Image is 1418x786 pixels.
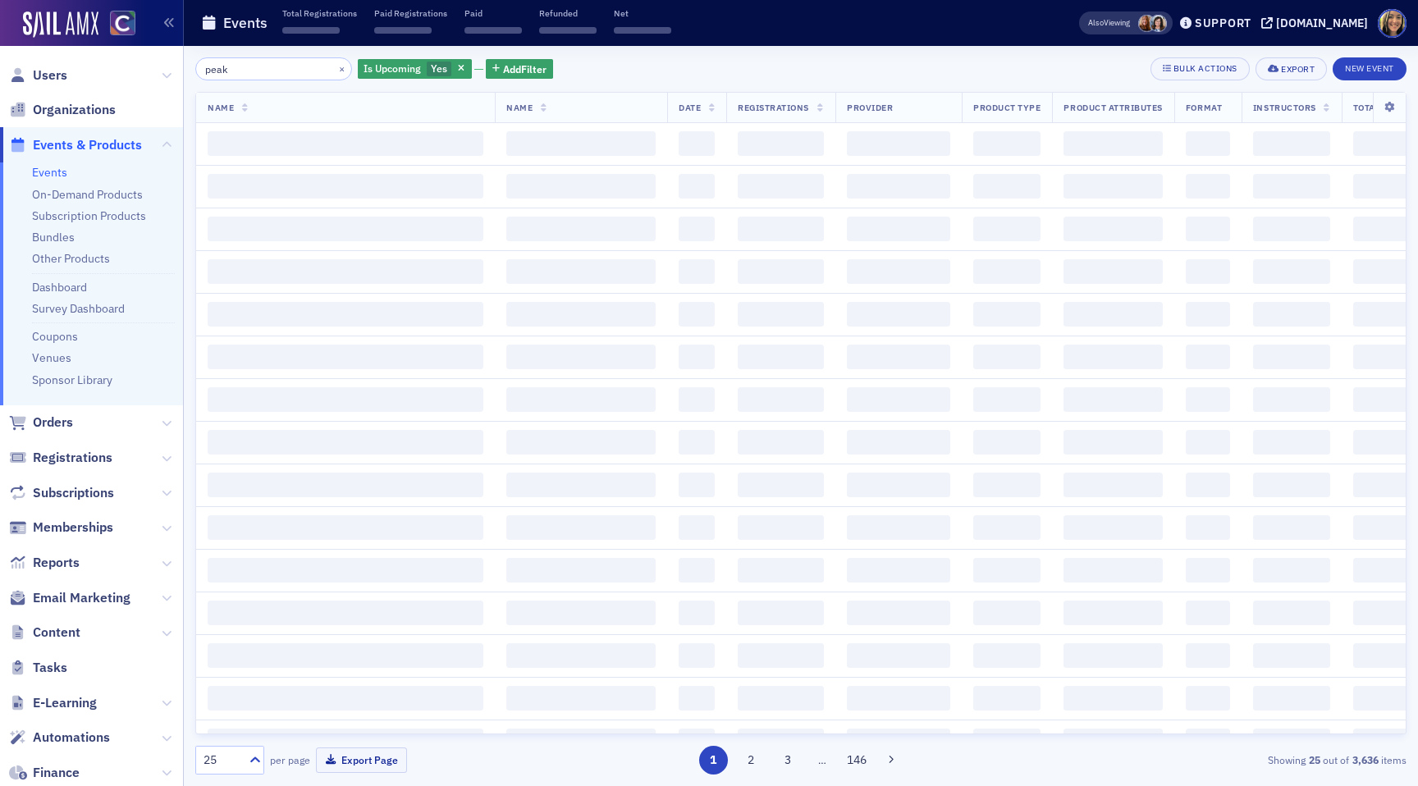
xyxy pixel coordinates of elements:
span: ‌ [1253,302,1330,327]
span: ‌ [738,430,824,455]
span: ‌ [679,302,715,327]
span: ‌ [208,558,483,583]
button: 2 [736,746,765,775]
span: ‌ [1063,302,1162,327]
span: ‌ [679,131,715,156]
span: ‌ [1063,387,1162,412]
span: ‌ [973,601,1041,625]
span: ‌ [847,430,950,455]
button: New Event [1333,57,1407,80]
span: ‌ [506,387,656,412]
span: Instructors [1253,102,1316,113]
a: Dashboard [32,280,87,295]
span: ‌ [506,643,656,668]
span: ‌ [973,686,1041,711]
span: Content [33,624,80,642]
a: Subscription Products [32,208,146,223]
a: SailAMX [23,11,98,38]
div: Support [1195,16,1251,30]
button: 1 [699,746,728,775]
span: ‌ [738,686,824,711]
span: Provider [847,102,893,113]
a: Events & Products [9,136,142,154]
span: ‌ [973,259,1041,284]
span: ‌ [847,515,950,540]
span: ‌ [1063,174,1162,199]
span: ‌ [679,473,715,497]
span: ‌ [1253,259,1330,284]
span: ‌ [1186,558,1230,583]
span: ‌ [208,601,483,625]
strong: 3,636 [1349,752,1381,767]
span: ‌ [679,345,715,369]
span: ‌ [208,174,483,199]
span: ‌ [738,345,824,369]
a: Subscriptions [9,484,114,502]
span: Yes [431,62,447,75]
a: Events [32,165,67,180]
span: Registrations [738,102,809,113]
a: Bundles [32,230,75,244]
span: ‌ [1186,515,1230,540]
span: ‌ [679,601,715,625]
span: ‌ [738,217,824,241]
p: Refunded [539,7,597,19]
span: ‌ [738,131,824,156]
span: ‌ [1253,729,1330,753]
span: ‌ [282,27,340,34]
span: ‌ [506,515,656,540]
span: ‌ [847,217,950,241]
span: ‌ [738,473,824,497]
span: Is Upcoming [364,62,421,75]
a: Users [9,66,67,85]
span: ‌ [847,174,950,199]
div: [DOMAIN_NAME] [1276,16,1368,30]
span: ‌ [679,729,715,753]
span: … [811,752,834,767]
span: ‌ [973,729,1041,753]
span: ‌ [208,259,483,284]
span: ‌ [539,27,597,34]
span: ‌ [208,729,483,753]
span: Name [506,102,533,113]
button: AddFilter [486,59,553,80]
a: Organizations [9,101,116,119]
span: ‌ [1063,131,1162,156]
p: Net [614,7,671,19]
span: ‌ [1253,515,1330,540]
span: ‌ [506,729,656,753]
button: Bulk Actions [1150,57,1250,80]
a: Email Marketing [9,589,130,607]
span: ‌ [1063,686,1162,711]
span: ‌ [973,387,1041,412]
span: ‌ [973,430,1041,455]
span: ‌ [1186,643,1230,668]
span: ‌ [1063,601,1162,625]
a: Orders [9,414,73,432]
span: ‌ [208,643,483,668]
span: ‌ [208,473,483,497]
span: ‌ [847,558,950,583]
span: ‌ [506,131,656,156]
button: 3 [774,746,803,775]
span: ‌ [738,259,824,284]
span: ‌ [208,131,483,156]
span: ‌ [1186,302,1230,327]
span: ‌ [1063,217,1162,241]
span: ‌ [1253,643,1330,668]
a: Sponsor Library [32,372,112,387]
span: ‌ [679,174,715,199]
span: ‌ [506,345,656,369]
a: Content [9,624,80,642]
span: Memberships [33,519,113,537]
span: ‌ [679,430,715,455]
span: ‌ [973,473,1041,497]
button: Export [1256,57,1327,80]
span: ‌ [208,217,483,241]
a: Reports [9,554,80,572]
span: ‌ [1253,473,1330,497]
span: ‌ [738,515,824,540]
span: E-Learning [33,694,97,712]
img: SailAMX [110,11,135,36]
span: ‌ [1186,473,1230,497]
